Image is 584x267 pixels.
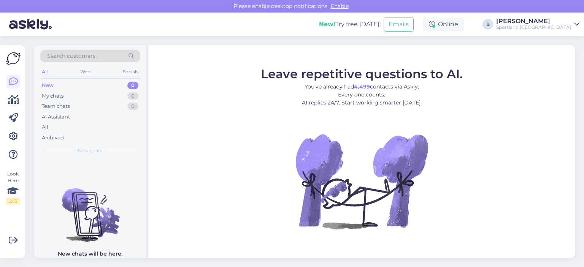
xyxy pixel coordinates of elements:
[496,18,571,24] div: [PERSON_NAME]
[42,123,48,131] div: All
[482,19,493,30] div: B
[42,134,64,142] div: Archived
[6,51,21,66] img: Askly Logo
[384,17,414,32] button: Emails
[42,82,54,89] div: New
[423,17,464,31] div: Online
[496,24,571,30] div: Sportland [GEOGRAPHIC_DATA]
[328,3,351,9] span: Enable
[319,21,335,28] b: New!
[42,92,63,100] div: My chats
[354,83,370,90] b: 4,499
[58,250,122,258] p: New chats will be here.
[6,171,20,205] div: Look Here
[496,18,579,30] a: [PERSON_NAME]Sportland [GEOGRAPHIC_DATA]
[42,103,70,110] div: Team chats
[40,67,49,77] div: All
[79,67,92,77] div: Web
[127,92,138,100] div: 0
[6,198,20,205] div: 2 / 3
[127,82,138,89] div: 0
[293,113,430,250] img: No Chat active
[127,103,138,110] div: 0
[47,52,95,60] span: Search customers
[319,20,381,29] div: Try free [DATE]:
[121,67,140,77] div: Socials
[261,66,463,81] span: Leave repetitive questions to AI.
[261,83,463,107] p: You’ve already had contacts via Askly. Every one counts. AI replies 24/7. Start working smarter [...
[78,147,102,154] span: New chats
[42,113,70,121] div: AI Assistant
[34,175,146,243] img: No chats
